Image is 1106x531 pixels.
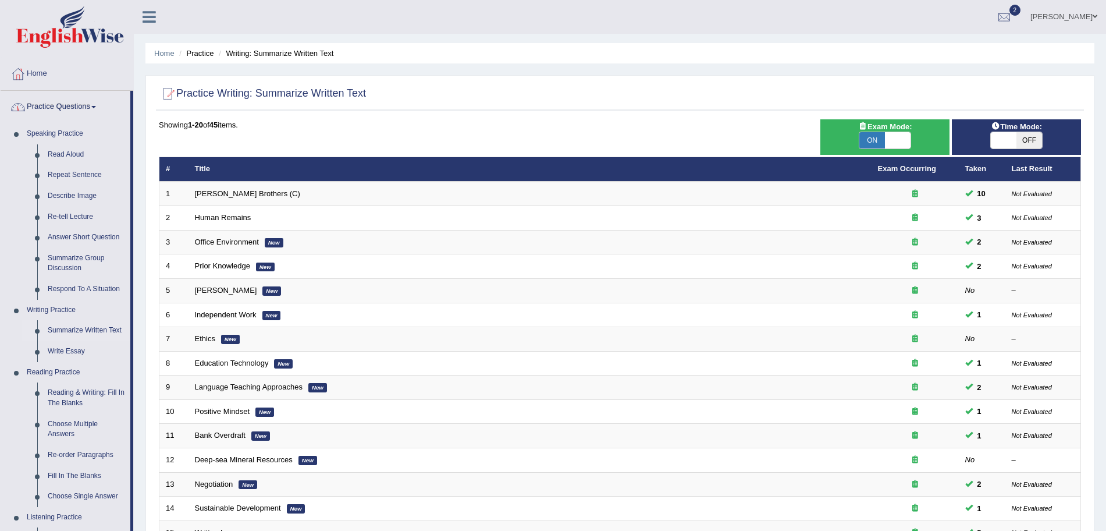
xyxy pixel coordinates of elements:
[1012,334,1075,345] div: –
[159,119,1081,130] div: Showing of items.
[42,466,130,487] a: Fill In The Blanks
[209,121,218,129] b: 45
[195,310,257,319] a: Independent Work
[159,206,189,231] td: 2
[251,431,270,441] em: New
[878,189,952,200] div: Exam occurring question
[159,497,189,521] td: 14
[195,431,246,440] a: Bank Overdraft
[973,381,986,394] span: You can still take this question
[878,261,952,272] div: Exam occurring question
[195,455,293,464] a: Deep-sea Mineral Resources
[959,157,1005,182] th: Taken
[1012,239,1052,246] small: Not Evaluated
[159,254,189,279] td: 4
[159,399,189,424] td: 10
[195,189,300,198] a: [PERSON_NAME] Brothers (C)
[878,479,952,490] div: Exam occurring question
[274,359,293,369] em: New
[1012,263,1052,270] small: Not Evaluated
[986,121,1047,133] span: Time Mode:
[42,144,130,165] a: Read Aloud
[973,405,986,417] span: You can still take this question
[1012,360,1052,367] small: Not Evaluated
[1009,5,1021,16] span: 2
[159,279,189,303] td: 5
[878,310,952,321] div: Exam occurring question
[965,286,975,295] em: No
[239,480,257,490] em: New
[195,213,251,222] a: Human Remains
[878,237,952,248] div: Exam occurring question
[195,238,259,246] a: Office Environment
[1012,408,1052,415] small: Not Evaluated
[265,238,283,247] em: New
[1012,432,1052,439] small: Not Evaluated
[1012,505,1052,512] small: Not Evaluated
[42,383,130,413] a: Reading & Writing: Fill In The Blanks
[22,300,130,321] a: Writing Practice
[255,408,274,417] em: New
[973,187,990,200] span: You can still take this question
[973,236,986,248] span: You can still take this question
[878,213,952,224] div: Exam occurring question
[878,503,952,514] div: Exam occurring question
[42,486,130,507] a: Choose Single Answer
[159,327,189,352] td: 7
[159,472,189,497] td: 13
[298,456,317,465] em: New
[159,157,189,182] th: #
[973,309,986,321] span: You can still take this question
[878,455,952,466] div: Exam occurring question
[973,478,986,490] span: You can still take this question
[878,358,952,369] div: Exam occurring question
[176,48,214,59] li: Practice
[1012,214,1052,221] small: Not Evaluated
[1012,190,1052,197] small: Not Evaluated
[195,261,250,270] a: Prior Knowledge
[159,376,189,400] td: 9
[42,414,130,445] a: Choose Multiple Answers
[878,164,936,173] a: Exam Occurring
[973,357,986,369] span: You can still take this question
[42,248,130,279] a: Summarize Group Discussion
[1012,481,1052,488] small: Not Evaluated
[159,230,189,254] td: 3
[1016,132,1042,148] span: OFF
[1,91,130,120] a: Practice Questions
[42,186,130,207] a: Describe Image
[154,49,175,58] a: Home
[878,382,952,393] div: Exam occurring question
[287,504,305,514] em: New
[159,351,189,376] td: 8
[1012,285,1075,296] div: –
[878,285,952,296] div: Exam occurring question
[159,85,366,102] h2: Practice Writing: Summarize Written Text
[22,123,130,144] a: Speaking Practice
[42,445,130,466] a: Re-order Paragraphs
[42,279,130,300] a: Respond To A Situation
[221,335,240,344] em: New
[195,407,250,416] a: Positive Mindset
[820,119,949,155] div: Show exams occurring in exams
[159,448,189,472] td: 12
[159,303,189,327] td: 6
[22,507,130,528] a: Listening Practice
[878,406,952,417] div: Exam occurring question
[159,182,189,206] td: 1
[308,383,327,392] em: New
[195,480,233,488] a: Negotiation
[853,121,916,133] span: Exam Mode:
[965,334,975,343] em: No
[42,165,130,186] a: Repeat Sentence
[188,121,203,129] b: 1-20
[159,424,189,448] td: 11
[973,212,986,224] span: You can still take this question
[42,320,130,341] a: Summarize Written Text
[973,260,986,272] span: You can still take this question
[965,455,975,464] em: No
[878,334,952,345] div: Exam occurring question
[262,311,281,320] em: New
[195,504,281,512] a: Sustainable Development
[859,132,885,148] span: ON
